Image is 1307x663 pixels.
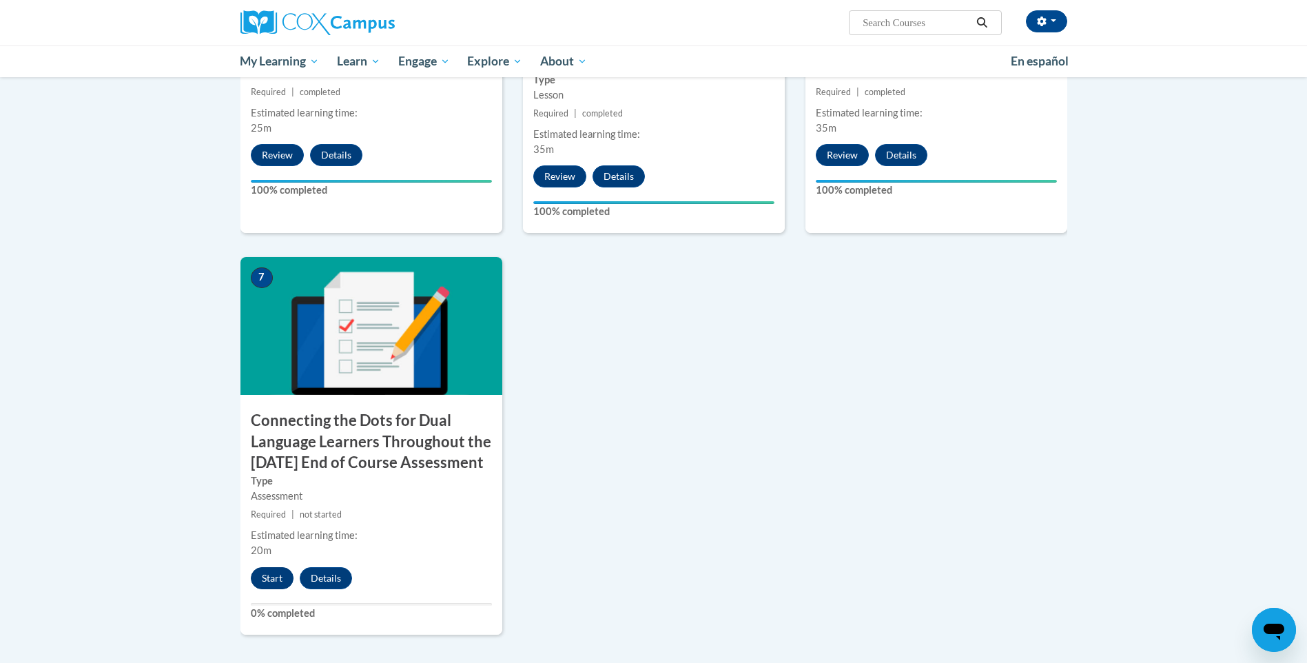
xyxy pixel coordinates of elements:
span: Required [816,87,851,97]
div: Your progress [533,201,774,204]
label: 0% completed [251,606,492,621]
span: My Learning [240,53,319,70]
input: Search Courses [861,14,971,31]
a: En español [1002,47,1078,76]
button: Details [875,144,927,166]
h3: Connecting the Dots for Dual Language Learners Throughout the [DATE] End of Course Assessment [240,410,502,473]
a: Cox Campus [240,10,502,35]
span: | [574,108,577,119]
span: | [856,87,859,97]
span: completed [300,87,340,97]
span: Required [251,87,286,97]
span: 35m [533,143,554,155]
span: | [291,509,294,520]
span: Learn [337,53,380,70]
div: Estimated learning time: [251,528,492,543]
div: Lesson [533,88,774,103]
label: 100% completed [533,204,774,219]
div: Estimated learning time: [533,127,774,142]
button: Review [816,144,869,166]
div: Your progress [816,180,1057,183]
img: Course Image [240,257,502,395]
span: 7 [251,267,273,288]
button: Review [251,144,304,166]
button: Details [300,567,352,589]
div: Estimated learning time: [251,105,492,121]
div: Your progress [251,180,492,183]
button: Review [533,165,586,187]
div: Main menu [220,45,1088,77]
img: Cox Campus [240,10,395,35]
span: | [291,87,294,97]
label: 100% completed [816,183,1057,198]
span: completed [582,108,623,119]
span: En español [1011,54,1069,68]
a: About [531,45,596,77]
a: Learn [328,45,389,77]
button: Account Settings [1026,10,1067,32]
iframe: Button to launch messaging window [1252,608,1296,652]
span: Engage [398,53,450,70]
button: Details [593,165,645,187]
a: My Learning [231,45,329,77]
span: 25m [251,122,271,134]
span: Required [533,108,568,119]
a: Explore [458,45,531,77]
button: Search [971,14,992,31]
span: About [540,53,587,70]
span: not started [300,509,342,520]
button: Start [251,567,294,589]
button: Details [310,144,362,166]
a: Engage [389,45,459,77]
div: Estimated learning time: [816,105,1057,121]
span: Required [251,509,286,520]
span: completed [865,87,905,97]
span: Explore [467,53,522,70]
label: Type [251,473,492,489]
label: Type [533,72,774,88]
span: 35m [816,122,836,134]
label: 100% completed [251,183,492,198]
div: Assessment [251,489,492,504]
span: 20m [251,544,271,556]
